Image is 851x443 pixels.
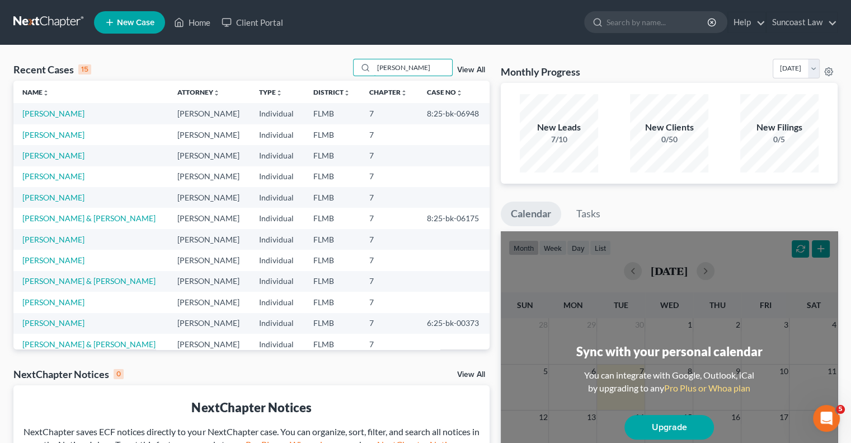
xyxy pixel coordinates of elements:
[836,405,845,414] span: 5
[177,88,220,96] a: Attorneyunfold_more
[457,371,485,379] a: View All
[304,187,360,208] td: FLMB
[168,145,251,166] td: [PERSON_NAME]
[213,90,220,96] i: unfold_more
[566,202,610,226] a: Tasks
[520,134,598,145] div: 7/10
[344,90,350,96] i: unfold_more
[456,90,463,96] i: unfold_more
[22,276,156,286] a: [PERSON_NAME] & [PERSON_NAME]
[360,271,418,292] td: 7
[304,145,360,166] td: FLMB
[360,229,418,250] td: 7
[168,313,251,334] td: [PERSON_NAME]
[168,334,251,355] td: [PERSON_NAME]
[360,103,418,124] td: 7
[360,208,418,229] td: 7
[168,208,251,229] td: [PERSON_NAME]
[624,415,714,440] a: Upgrade
[304,103,360,124] td: FLMB
[276,90,283,96] i: unfold_more
[457,66,485,74] a: View All
[767,12,837,32] a: Suncoast Law
[360,313,418,334] td: 7
[360,334,418,355] td: 7
[369,88,407,96] a: Chapterunfold_more
[13,367,124,381] div: NextChapter Notices
[78,64,91,74] div: 15
[22,297,84,307] a: [PERSON_NAME]
[22,235,84,244] a: [PERSON_NAME]
[22,88,49,96] a: Nameunfold_more
[630,121,708,134] div: New Clients
[250,166,304,187] td: Individual
[250,208,304,229] td: Individual
[630,134,708,145] div: 0/50
[22,255,84,265] a: [PERSON_NAME]
[168,12,216,32] a: Home
[304,292,360,313] td: FLMB
[168,271,251,292] td: [PERSON_NAME]
[664,383,750,393] a: Pro Plus or Whoa plan
[501,65,580,78] h3: Monthly Progress
[360,292,418,313] td: 7
[168,250,251,271] td: [PERSON_NAME]
[250,103,304,124] td: Individual
[427,88,463,96] a: Case Nounfold_more
[576,343,762,360] div: Sync with your personal calendar
[374,59,452,76] input: Search by name...
[740,121,819,134] div: New Filings
[606,12,709,32] input: Search by name...
[250,187,304,208] td: Individual
[304,250,360,271] td: FLMB
[401,90,407,96] i: unfold_more
[304,208,360,229] td: FLMB
[520,121,598,134] div: New Leads
[250,250,304,271] td: Individual
[813,405,840,432] iframe: Intercom live chat
[250,334,304,355] td: Individual
[304,313,360,334] td: FLMB
[168,292,251,313] td: [PERSON_NAME]
[728,12,765,32] a: Help
[304,271,360,292] td: FLMB
[216,12,289,32] a: Client Portal
[168,229,251,250] td: [PERSON_NAME]
[360,187,418,208] td: 7
[22,151,84,160] a: [PERSON_NAME]
[740,134,819,145] div: 0/5
[250,313,304,334] td: Individual
[168,166,251,187] td: [PERSON_NAME]
[22,171,84,181] a: [PERSON_NAME]
[304,166,360,187] td: FLMB
[168,124,251,145] td: [PERSON_NAME]
[22,193,84,202] a: [PERSON_NAME]
[580,369,759,395] div: You can integrate with Google, Outlook, iCal by upgrading to any
[22,399,481,416] div: NextChapter Notices
[168,103,251,124] td: [PERSON_NAME]
[22,213,156,223] a: [PERSON_NAME] & [PERSON_NAME]
[22,109,84,118] a: [PERSON_NAME]
[360,250,418,271] td: 7
[360,166,418,187] td: 7
[304,124,360,145] td: FLMB
[250,271,304,292] td: Individual
[250,229,304,250] td: Individual
[250,292,304,313] td: Individual
[313,88,350,96] a: Districtunfold_more
[117,18,154,27] span: New Case
[250,145,304,166] td: Individual
[360,145,418,166] td: 7
[13,63,91,76] div: Recent Cases
[360,124,418,145] td: 7
[418,208,490,229] td: 8:25-bk-06175
[43,90,49,96] i: unfold_more
[250,124,304,145] td: Individual
[304,229,360,250] td: FLMB
[418,313,490,334] td: 6:25-bk-00373
[418,103,490,124] td: 8:25-bk-06948
[304,334,360,355] td: FLMB
[114,369,124,379] div: 0
[22,339,156,349] a: [PERSON_NAME] & [PERSON_NAME]
[22,130,84,139] a: [PERSON_NAME]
